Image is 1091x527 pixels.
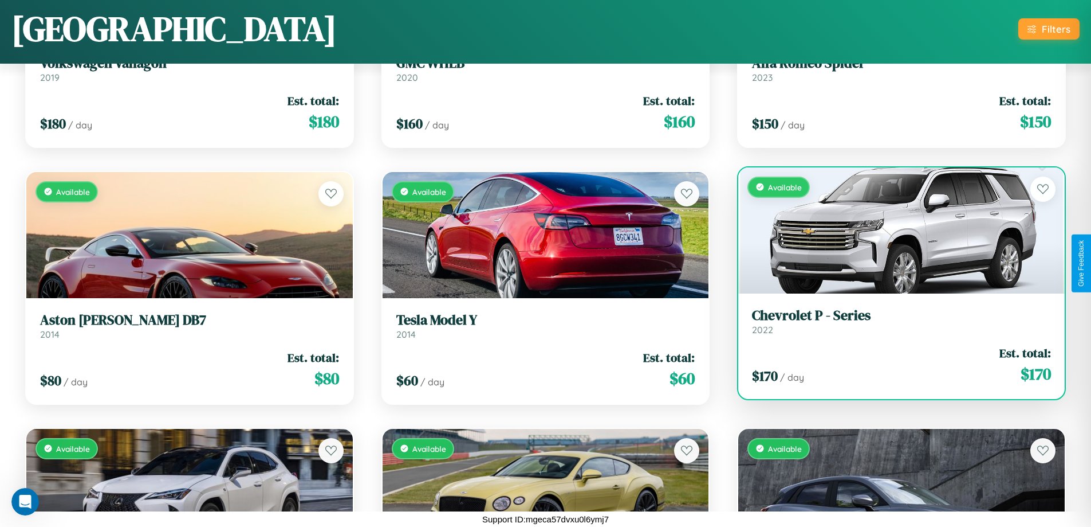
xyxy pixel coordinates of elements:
span: Est. total: [287,349,339,366]
h3: GMC WHLB [396,55,695,72]
span: $ 60 [669,367,695,390]
span: Est. total: [999,92,1051,109]
span: Available [56,187,90,197]
span: $ 80 [40,371,61,390]
span: / day [781,119,805,131]
a: Tesla Model Y2014 [396,312,695,340]
span: 2014 [40,329,60,340]
span: $ 170 [1021,362,1051,385]
span: 2014 [396,329,416,340]
span: Est. total: [287,92,339,109]
span: / day [420,376,444,388]
div: Give Feedback [1077,240,1085,287]
h3: Tesla Model Y [396,312,695,329]
span: 2019 [40,72,60,83]
span: / day [64,376,88,388]
span: 2020 [396,72,418,83]
span: / day [780,372,804,383]
span: Est. total: [643,349,695,366]
span: $ 80 [314,367,339,390]
h3: Volkswagen Vanagon [40,55,339,72]
span: $ 160 [664,110,695,133]
iframe: Intercom live chat [11,488,39,516]
a: GMC WHLB2020 [396,55,695,83]
span: $ 160 [396,114,423,133]
span: $ 60 [396,371,418,390]
span: $ 170 [752,366,778,385]
h3: Chevrolet P - Series [752,307,1051,324]
span: Available [412,444,446,454]
span: Est. total: [999,345,1051,361]
a: Aston [PERSON_NAME] DB72014 [40,312,339,340]
p: Support ID: mgeca57dvxu0l6ymj7 [482,512,609,527]
h3: Alfa Romeo Spider [752,55,1051,72]
div: Filters [1042,23,1070,35]
span: Est. total: [643,92,695,109]
span: Available [768,182,802,192]
span: $ 150 [1020,110,1051,133]
span: Available [56,444,90,454]
h3: Aston [PERSON_NAME] DB7 [40,312,339,329]
span: / day [68,119,92,131]
a: Chevrolet P - Series2022 [752,307,1051,335]
span: $ 180 [40,114,66,133]
span: 2023 [752,72,773,83]
span: Available [768,444,802,454]
span: 2022 [752,324,773,335]
span: Available [412,187,446,197]
span: $ 180 [309,110,339,133]
a: Volkswagen Vanagon2019 [40,55,339,83]
span: / day [425,119,449,131]
span: $ 150 [752,114,778,133]
button: Filters [1018,18,1080,40]
a: Alfa Romeo Spider2023 [752,55,1051,83]
h1: [GEOGRAPHIC_DATA] [11,5,337,52]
